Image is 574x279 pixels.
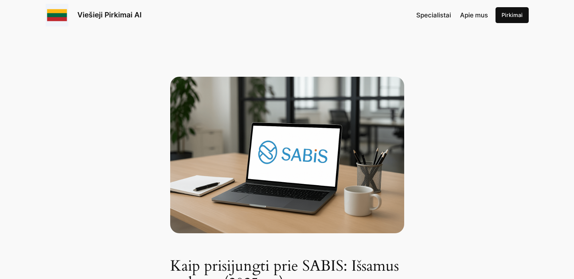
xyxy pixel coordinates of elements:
img: Viešieji pirkimai logo [46,4,68,26]
a: Apie mus [460,10,488,20]
img: Sabis [170,77,404,233]
span: Specialistai [416,11,451,19]
span: Apie mus [460,11,488,19]
nav: Navigation [416,10,488,20]
a: Viešieji Pirkimai AI [77,10,142,19]
a: Pirkimai [496,7,529,23]
a: Specialistai [416,10,451,20]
